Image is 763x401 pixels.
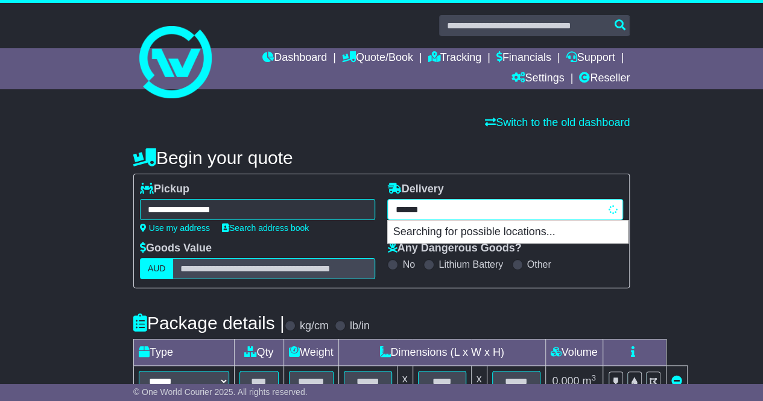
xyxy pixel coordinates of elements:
label: No [402,259,414,270]
a: Settings [511,69,564,89]
span: 0.000 [552,375,579,387]
label: lb/in [350,320,370,333]
label: Goods Value [140,242,212,255]
a: Remove this item [671,375,682,387]
label: Other [527,259,551,270]
td: Volume [545,339,603,366]
td: Qty [234,339,283,366]
sup: 3 [591,373,596,382]
a: Tracking [428,48,481,69]
label: Any Dangerous Goods? [387,242,521,255]
label: Delivery [387,183,443,196]
td: Dimensions (L x W x H) [338,339,545,366]
td: x [397,366,413,397]
label: Lithium Battery [438,259,503,270]
a: Use my address [140,223,210,233]
a: Quote/Book [342,48,413,69]
td: x [471,366,487,397]
a: Reseller [579,69,630,89]
a: Financials [496,48,551,69]
span: © One World Courier 2025. All rights reserved. [133,387,308,397]
a: Search address book [222,223,309,233]
label: kg/cm [300,320,329,333]
a: Switch to the old dashboard [485,116,630,128]
td: Type [133,339,234,366]
typeahead: Please provide city [387,199,623,220]
a: Dashboard [262,48,327,69]
td: Weight [283,339,338,366]
span: m [582,375,596,387]
label: Pickup [140,183,189,196]
a: Support [566,48,615,69]
h4: Package details | [133,313,285,333]
label: AUD [140,258,174,279]
h4: Begin your quote [133,148,630,168]
p: Searching for possible locations... [388,221,628,244]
